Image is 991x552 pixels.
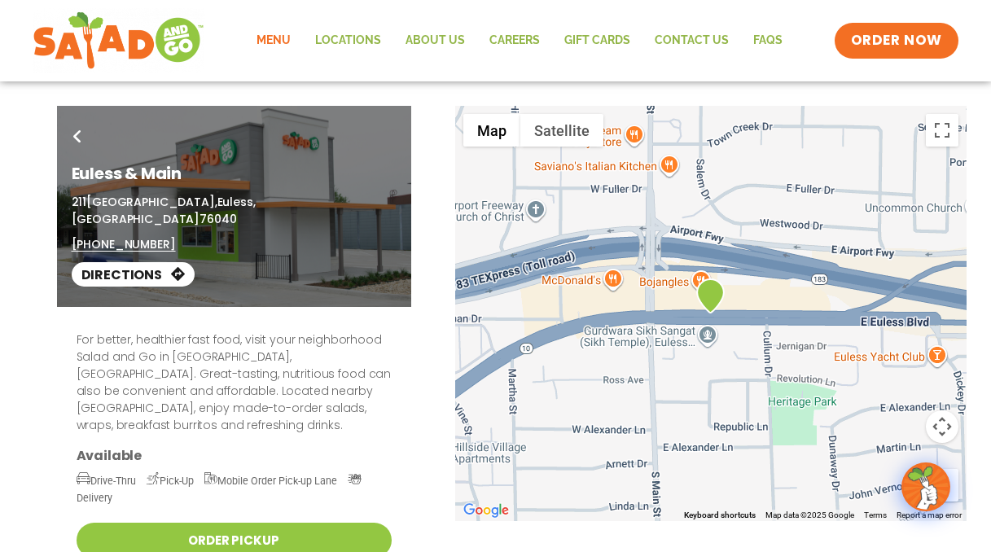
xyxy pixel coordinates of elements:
a: Menu [244,22,303,59]
a: Directions [72,262,195,287]
span: ORDER NOW [851,31,942,50]
span: [GEOGRAPHIC_DATA] [72,211,200,227]
a: FAQs [741,22,795,59]
span: Euless, [217,194,256,210]
img: new-SAG-logo-768×292 [33,8,204,73]
a: [PHONE_NUMBER] [72,236,176,253]
span: Drive-Thru [77,475,136,487]
p: For better, healthier fast food, visit your neighborhood Salad and Go in [GEOGRAPHIC_DATA], [GEOG... [77,331,392,434]
span: Mobile Order Pick-up Lane [204,475,338,487]
a: Careers [477,22,552,59]
a: About Us [393,22,477,59]
a: Contact Us [642,22,741,59]
h3: Available [77,447,392,464]
button: Map camera controls [926,410,958,443]
a: Locations [303,22,393,59]
a: ORDER NOW [835,23,958,59]
span: Pick-Up [147,475,194,487]
img: wpChatIcon [903,464,949,510]
span: 211 [72,194,87,210]
a: GIFT CARDS [552,22,642,59]
nav: Menu [244,22,795,59]
span: [GEOGRAPHIC_DATA], [86,194,217,210]
h1: Euless & Main [72,161,397,186]
span: 76040 [200,211,236,227]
